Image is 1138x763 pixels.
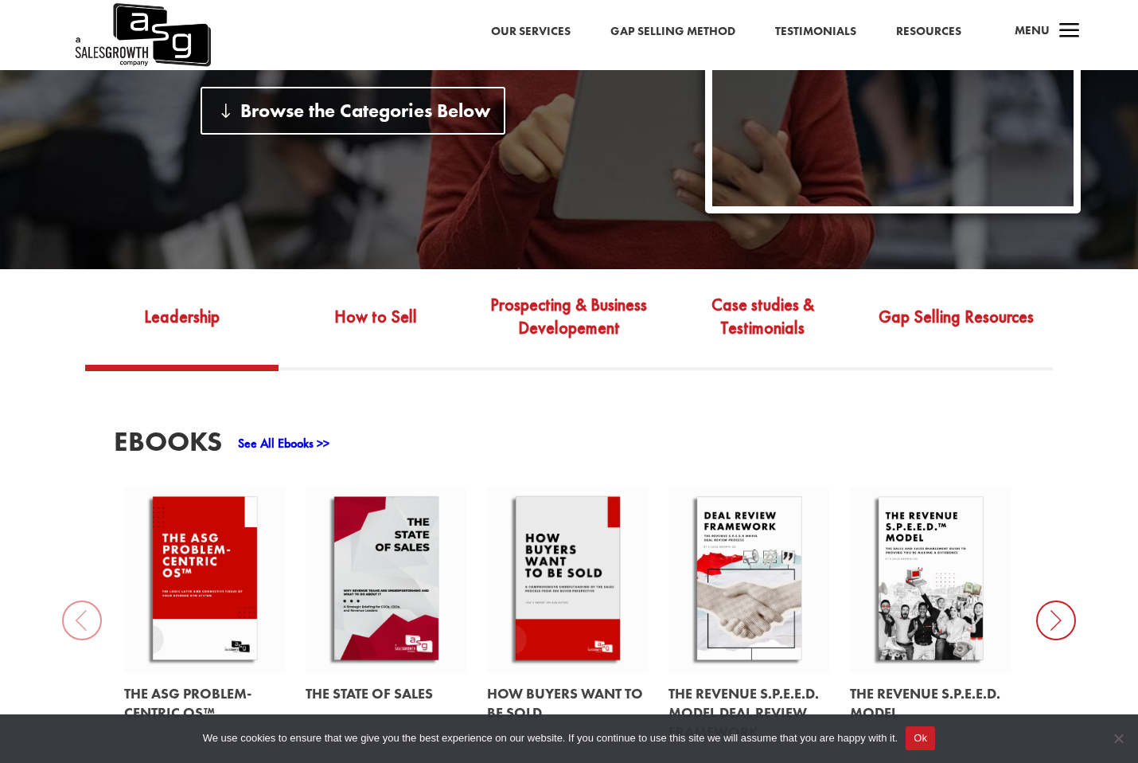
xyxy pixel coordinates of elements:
[114,428,222,464] h3: EBooks
[859,291,1053,366] a: Gap Selling Resources
[1015,22,1050,38] span: Menu
[610,22,735,42] a: Gap Selling Method
[1054,16,1085,48] span: a
[85,291,279,366] a: Leadership
[896,22,961,42] a: Resources
[203,730,898,746] span: We use cookies to ensure that we give you the best experience on our website. If you continue to ...
[279,291,472,366] a: How to Sell
[238,435,329,452] a: See All Ebooks >>
[1110,730,1126,746] span: No
[666,291,859,366] a: Case studies & Testimonials
[201,87,505,134] a: Browse the Categories Below
[775,22,856,42] a: Testimonials
[472,291,665,366] a: Prospecting & Business Developement
[906,726,935,750] button: Ok
[491,22,571,42] a: Our Services
[712,2,1074,206] iframe: 15 Cold Email Patterns to Break to Get Replies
